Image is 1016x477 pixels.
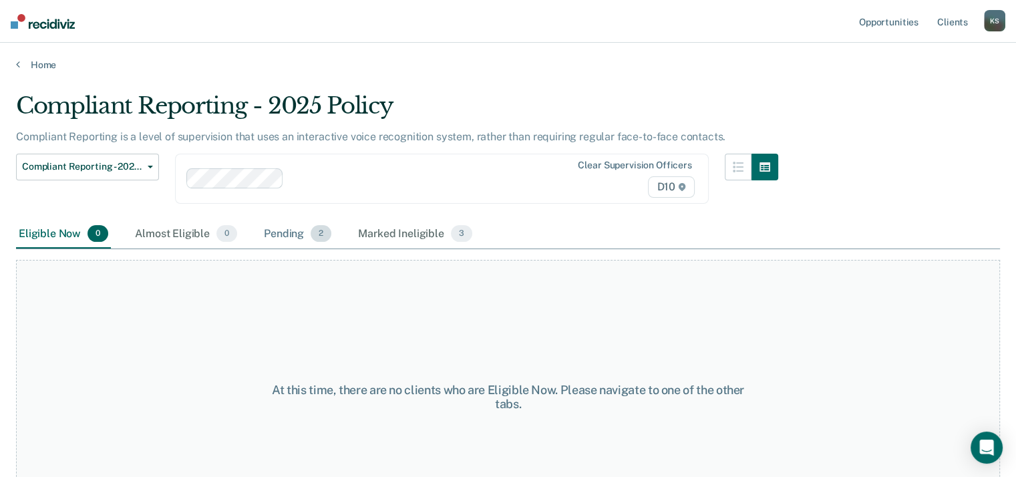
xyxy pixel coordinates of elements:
[16,220,111,249] div: Eligible Now0
[984,10,1005,31] button: KS
[261,220,334,249] div: Pending2
[132,220,240,249] div: Almost Eligible0
[22,161,142,172] span: Compliant Reporting - 2025 Policy
[88,225,108,243] span: 0
[311,225,331,243] span: 2
[355,220,475,249] div: Marked Ineligible3
[16,92,778,130] div: Compliant Reporting - 2025 Policy
[11,14,75,29] img: Recidiviz
[984,10,1005,31] div: K S
[578,160,691,171] div: Clear supervision officers
[648,176,694,198] span: D10
[216,225,237,243] span: 0
[16,154,159,180] button: Compliant Reporting - 2025 Policy
[16,59,1000,71] a: Home
[263,383,754,412] div: At this time, there are no clients who are Eligible Now. Please navigate to one of the other tabs.
[451,225,472,243] span: 3
[16,130,725,143] p: Compliant Reporting is a level of supervision that uses an interactive voice recognition system, ...
[971,432,1003,464] div: Open Intercom Messenger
